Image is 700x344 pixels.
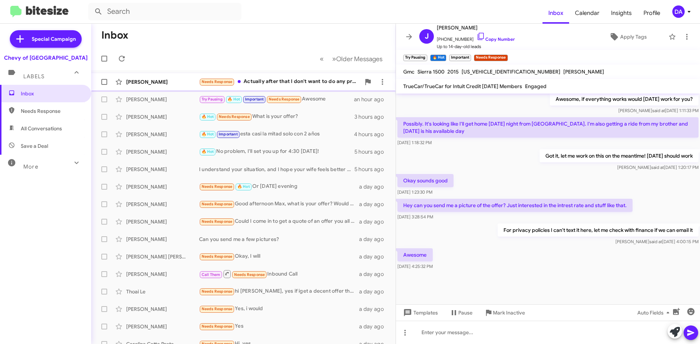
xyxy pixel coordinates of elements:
div: No problem, I'll set you up for 4:30 [DATE]! [199,147,354,156]
span: said at [651,165,664,170]
div: I understand your situation, and I hope your wife feels better soon. Unfortunately, I can't provi... [199,166,354,173]
a: Inbox [542,3,569,24]
span: 🔥 Hot [202,114,214,119]
div: [PERSON_NAME] [126,201,199,208]
span: Needs Response [269,97,300,102]
div: a day ago [359,183,390,190]
div: [PERSON_NAME] [126,323,199,330]
div: [PERSON_NAME] [126,131,199,138]
button: Pause [444,306,478,319]
div: hi [PERSON_NAME], yes if iget a decent offer then you can have my x7 [199,287,359,296]
span: More [23,163,38,170]
p: Got it, let me work on this on the meantime! [DATE] should work [540,149,699,162]
span: Needs Response [234,272,265,277]
span: Pause [458,306,472,319]
span: Sierra 1500 [417,68,444,75]
div: [PERSON_NAME] [PERSON_NAME] [126,253,199,260]
div: [PERSON_NAME] [126,78,199,86]
div: esta casi la mitad solo con 2 años [199,130,354,138]
span: 2015 [447,68,459,75]
p: Okay sounds good [397,174,454,187]
div: 5 hours ago [354,148,390,155]
span: [DATE] 1:18:32 PM [397,140,432,145]
span: [DATE] 1:23:30 PM [397,189,432,195]
span: Apply Tags [620,30,647,43]
div: [PERSON_NAME] [126,305,199,313]
div: [PERSON_NAME] [126,148,199,155]
small: 🔥 Hot [430,55,446,61]
span: [DATE] 4:25:32 PM [397,264,433,269]
span: said at [652,108,665,113]
span: Needs Response [202,307,233,311]
div: a day ago [359,253,390,260]
span: « [320,54,324,63]
span: Needs Response [202,219,233,224]
span: Important [245,97,264,102]
div: [PERSON_NAME] [126,113,199,120]
span: 🔥 Hot [227,97,240,102]
div: Yes, i would [199,305,359,313]
div: [PERSON_NAME] [126,166,199,173]
div: a day ago [359,270,390,278]
span: Mark Inactive [493,306,525,319]
span: Needs Response [202,79,233,84]
span: Calendar [569,3,605,24]
span: 🔥 Hot [202,149,214,154]
button: Next [328,51,387,66]
p: Awesome [397,248,433,261]
div: an hour ago [354,96,390,103]
span: Inbox [21,90,83,97]
span: Save a Deal [21,142,48,150]
h1: Inbox [101,29,128,41]
span: Try Pausing [202,97,223,102]
span: Templates [402,306,438,319]
span: [PERSON_NAME] [DATE] 1:11:33 PM [618,108,699,113]
span: 🔥 Hot [202,132,214,137]
small: Important [449,55,471,61]
div: [PERSON_NAME] [126,96,199,103]
span: Important [219,132,238,137]
small: Needs Response [474,55,507,61]
span: [PERSON_NAME] [DATE] 4:00:15 PM [615,239,699,244]
button: Previous [315,51,328,66]
span: [PERSON_NAME] [437,23,515,32]
div: a day ago [359,218,390,225]
span: » [332,54,336,63]
div: 4 hours ago [354,131,390,138]
span: Needs Response [202,289,233,294]
span: Needs Response [219,114,250,119]
div: [PERSON_NAME] [126,218,199,225]
button: Apply Tags [590,30,665,43]
span: [PERSON_NAME] [DATE] 1:20:17 PM [617,165,699,170]
nav: Page navigation example [316,51,387,66]
small: Try Pausing [403,55,427,61]
input: Search [88,3,241,20]
div: [PERSON_NAME] [126,236,199,243]
a: Special Campaign [10,30,82,48]
a: Profile [638,3,666,24]
div: What is your offer? [199,112,354,121]
div: Or [DATE] evening [199,182,359,191]
div: Can you send me a few pictures? [199,236,359,243]
span: Needs Response [202,202,233,206]
span: TrueCar/TrueCar for Intuit Credit [DATE] Members [403,83,522,90]
div: Inbound Call [199,269,359,278]
span: Call Them [202,272,221,277]
span: Up to 14-day-old leads [437,43,515,50]
button: DA [666,5,692,18]
div: a day ago [359,305,390,313]
span: Needs Response [202,184,233,189]
div: Chevy of [GEOGRAPHIC_DATA] [4,54,87,62]
div: 3 hours ago [354,113,390,120]
span: [US_VEHICLE_IDENTIFICATION_NUMBER] [462,68,560,75]
div: a day ago [359,323,390,330]
div: Good afternoon Max, what is your offer? Would you also help me with finding a used truck as a rep... [199,200,359,208]
p: Hey can you send me a picture of the offer? Just interested in the intrest rate and stuff like that. [397,199,633,212]
span: Auto Fields [637,306,672,319]
div: DA [672,5,685,18]
span: [PHONE_NUMBER] [437,32,515,43]
span: All Conversations [21,125,62,132]
div: 5 hours ago [354,166,390,173]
